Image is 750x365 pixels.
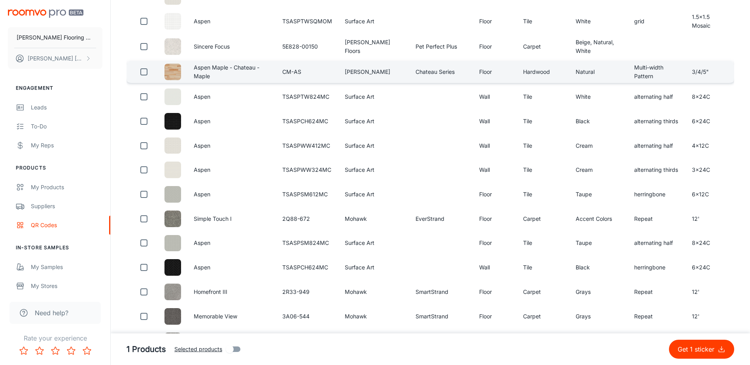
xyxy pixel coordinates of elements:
[686,208,734,230] td: 12'
[628,135,686,156] td: alternating half
[473,10,517,32] td: Floor
[187,208,276,230] td: Simple Touch I
[174,345,222,354] span: Selected products
[678,344,718,354] p: Get 1 sticker
[338,233,409,254] td: Surface Art
[187,86,276,107] td: Aspen
[628,159,686,181] td: alternating thirds
[79,343,95,359] button: Rate 5 star
[517,86,569,107] td: Tile
[686,135,734,156] td: 4x12C
[686,184,734,205] td: 6x12C
[569,330,628,352] td: Accent Colors
[31,183,102,192] div: My Products
[628,281,686,303] td: Repeat
[35,308,68,318] span: Need help?
[28,54,83,63] p: [PERSON_NAME] [PERSON_NAME]
[276,135,338,156] td: TSASPWW412MC
[187,111,276,132] td: Aspen
[628,330,686,352] td: Repeat
[569,233,628,254] td: Taupe
[276,306,338,327] td: 3A06-544
[31,202,102,211] div: Suppliers
[517,159,569,181] td: Tile
[569,306,628,327] td: Grays
[31,141,102,150] div: My Reps
[338,208,409,230] td: Mohawk
[669,340,734,359] button: Get 1 sticker
[628,233,686,254] td: alternating half
[517,10,569,32] td: Tile
[276,111,338,132] td: TSASPCH624MC
[473,233,517,254] td: Floor
[338,111,409,132] td: Surface Art
[276,233,338,254] td: TSASPSM824MC
[628,10,686,32] td: grid
[569,208,628,230] td: Accent Colors
[628,111,686,132] td: alternating thirds
[276,86,338,107] td: TSASPTW824MC
[8,9,83,18] img: Roomvo PRO Beta
[517,36,569,58] td: Carpet
[31,221,102,230] div: QR Codes
[569,184,628,205] td: Taupe
[31,103,102,112] div: Leads
[187,233,276,254] td: Aspen
[409,36,473,58] td: Pet Perfect Plus
[338,257,409,278] td: Surface Art
[473,208,517,230] td: Floor
[473,281,517,303] td: Floor
[517,257,569,278] td: Tile
[127,343,166,355] h5: 1 Products
[276,159,338,181] td: TSASPWW324MC
[187,159,276,181] td: Aspen
[276,61,338,83] td: CM-AS
[473,306,517,327] td: Floor
[473,111,517,132] td: Wall
[517,111,569,132] td: Tile
[628,306,686,327] td: Repeat
[686,86,734,107] td: 8x24C
[569,111,628,132] td: Black
[63,343,79,359] button: Rate 4 star
[473,135,517,156] td: Wall
[8,48,102,69] button: [PERSON_NAME] [PERSON_NAME]
[569,10,628,32] td: White
[338,159,409,181] td: Surface Art
[517,208,569,230] td: Carpet
[409,330,473,352] td: EverStrand
[187,36,276,58] td: Sincere Focus
[31,263,102,271] div: My Samples
[187,306,276,327] td: Memorable View
[409,208,473,230] td: EverStrand
[517,135,569,156] td: Tile
[338,184,409,205] td: Surface Art
[569,257,628,278] td: Black
[338,330,409,352] td: Mohawk
[473,159,517,181] td: Wall
[628,208,686,230] td: Repeat
[686,257,734,278] td: 6x24C
[338,10,409,32] td: Surface Art
[473,330,517,352] td: Floor
[31,122,102,131] div: To-do
[569,36,628,58] td: Beige, Natural, White
[569,281,628,303] td: Grays
[686,281,734,303] td: 12'
[187,281,276,303] td: Homefront III
[517,281,569,303] td: Carpet
[628,257,686,278] td: herringbone
[6,333,104,343] p: Rate your experience
[517,233,569,254] td: Tile
[187,135,276,156] td: Aspen
[409,306,473,327] td: SmartStrand
[686,306,734,327] td: 12'
[628,184,686,205] td: herringbone
[686,10,734,32] td: 1.5x1.5 Mosaic
[517,61,569,83] td: Hardwood
[338,36,409,58] td: [PERSON_NAME] Floors
[569,61,628,83] td: Natural
[276,281,338,303] td: 2R33-949
[187,184,276,205] td: Aspen
[517,184,569,205] td: Tile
